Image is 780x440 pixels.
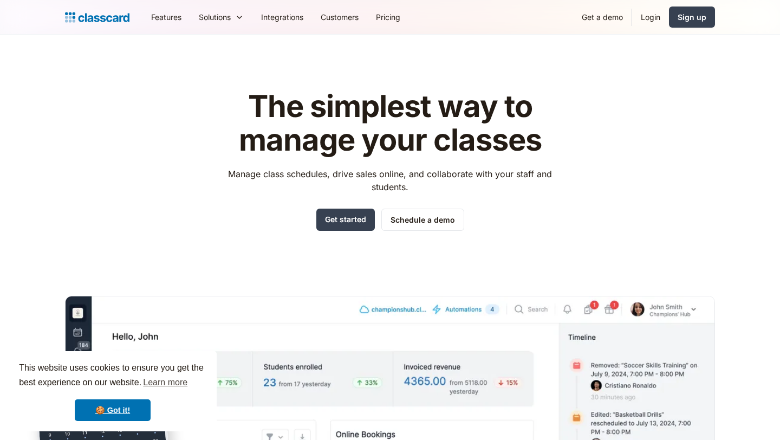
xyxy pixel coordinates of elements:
a: Pricing [367,5,409,29]
a: home [65,10,129,25]
span: This website uses cookies to ensure you get the best experience on our website. [19,361,206,391]
a: Features [142,5,190,29]
a: Get a demo [573,5,632,29]
a: learn more about cookies [141,374,189,391]
div: Solutions [199,11,231,23]
p: Manage class schedules, drive sales online, and collaborate with your staff and students. [218,167,562,193]
div: Solutions [190,5,252,29]
a: Customers [312,5,367,29]
div: cookieconsent [9,351,217,431]
div: Sign up [678,11,706,23]
a: Sign up [669,7,715,28]
a: dismiss cookie message [75,399,151,421]
a: Schedule a demo [381,209,464,231]
a: Integrations [252,5,312,29]
a: Login [632,5,669,29]
h1: The simplest way to manage your classes [218,90,562,157]
a: Get started [316,209,375,231]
